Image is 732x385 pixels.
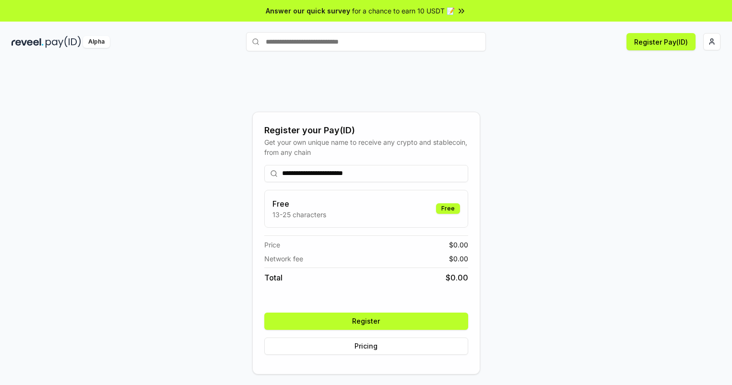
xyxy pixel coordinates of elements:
[264,240,280,250] span: Price
[272,210,326,220] p: 13-25 characters
[46,36,81,48] img: pay_id
[449,254,468,264] span: $ 0.00
[264,124,468,137] div: Register your Pay(ID)
[266,6,350,16] span: Answer our quick survey
[264,254,303,264] span: Network fee
[436,203,460,214] div: Free
[449,240,468,250] span: $ 0.00
[264,313,468,330] button: Register
[12,36,44,48] img: reveel_dark
[272,198,326,210] h3: Free
[264,338,468,355] button: Pricing
[626,33,696,50] button: Register Pay(ID)
[264,137,468,157] div: Get your own unique name to receive any crypto and stablecoin, from any chain
[352,6,455,16] span: for a chance to earn 10 USDT 📝
[83,36,110,48] div: Alpha
[264,272,283,283] span: Total
[446,272,468,283] span: $ 0.00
